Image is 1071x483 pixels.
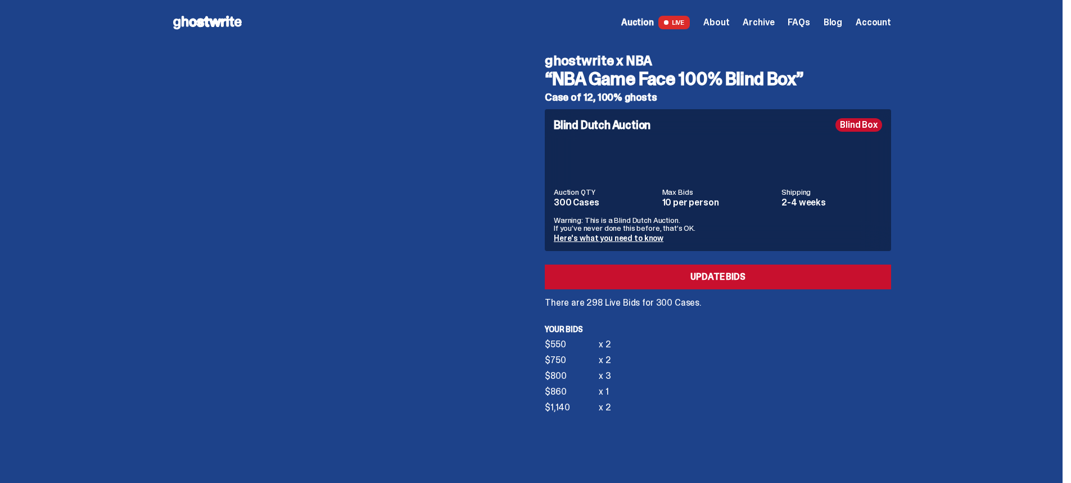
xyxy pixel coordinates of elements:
[621,18,654,27] span: Auction
[788,18,810,27] a: FAQs
[599,372,611,381] div: x 3
[662,198,775,207] dd: 10 per person
[621,16,690,29] a: Auction LIVE
[599,340,611,349] div: x 2
[554,198,656,207] dd: 300 Cases
[554,119,650,131] h4: Blind Dutch Auction
[599,403,611,412] div: x 2
[545,265,891,289] a: Update Bids
[545,325,891,333] p: Your bids
[658,16,690,29] span: LIVE
[545,54,891,68] h4: ghostwrite x NBA
[545,340,599,349] div: $550
[545,92,891,102] h5: Case of 12, 100% ghosts
[703,18,729,27] a: About
[554,216,882,232] p: Warning: This is a Blind Dutch Auction. If you’ve never done this before, that’s OK.
[781,188,882,196] dt: Shipping
[743,18,774,27] a: Archive
[856,18,891,27] a: Account
[662,188,775,196] dt: Max Bids
[599,387,609,396] div: x 1
[599,356,611,365] div: x 2
[554,188,656,196] dt: Auction QTY
[781,198,882,207] dd: 2-4 weeks
[824,18,842,27] a: Blog
[545,70,891,88] h3: “NBA Game Face 100% Blind Box”
[545,356,599,365] div: $750
[545,387,599,396] div: $860
[554,233,663,243] a: Here's what you need to know
[545,403,599,412] div: $1,140
[545,298,891,307] p: There are 298 Live Bids for 300 Cases.
[545,372,599,381] div: $800
[835,118,882,132] div: Blind Box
